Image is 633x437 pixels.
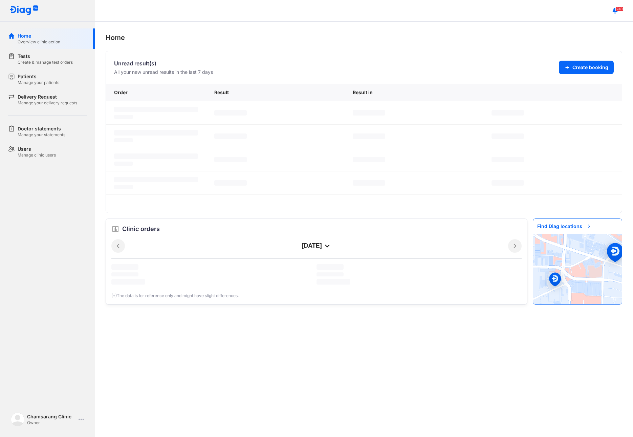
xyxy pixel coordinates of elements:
div: Home [18,33,60,39]
span: ‌ [114,130,198,136]
div: Order [106,84,206,101]
span: ‌ [114,177,198,182]
div: Doctor statements [18,125,65,132]
div: Owner [27,420,76,425]
span: ‌ [214,180,247,186]
div: Result [206,84,345,101]
span: ‌ [492,110,524,116]
span: ‌ [316,264,344,270]
span: ‌ [111,279,145,285]
span: ‌ [114,153,198,159]
span: ‌ [492,133,524,139]
span: ‌ [214,157,247,162]
div: [DATE] [125,242,508,250]
div: (*)The data is for reference only and might have slight differences. [111,293,522,299]
span: 240 [615,6,624,11]
img: order.5a6da16c.svg [111,225,119,233]
img: logo [11,413,24,426]
div: Create & manage test orders [18,60,73,65]
button: Create booking [559,61,614,74]
div: All your new unread results in the last 7 days [114,69,213,76]
span: ‌ [492,157,524,162]
div: Manage your statements [18,132,65,138]
div: Manage your delivery requests [18,100,77,106]
div: Delivery Request [18,93,77,100]
span: ‌ [353,133,385,139]
div: Overview clinic action [18,39,60,45]
span: ‌ [114,138,133,142]
div: Unread result(s) [114,59,213,67]
div: Tests [18,53,73,60]
span: ‌ [111,264,138,270]
span: ‌ [353,110,385,116]
span: ‌ [353,180,385,186]
span: ‌ [353,157,385,162]
span: ‌ [114,162,133,166]
span: ‌ [316,272,344,276]
span: Create booking [572,64,608,71]
div: Chamsarang Clinic [27,413,76,420]
div: Manage your patients [18,80,59,85]
span: ‌ [316,279,350,285]
div: Users [18,146,56,152]
span: Find Diag locations [533,219,596,234]
div: Home [106,33,622,43]
span: ‌ [114,185,133,189]
span: ‌ [114,115,133,119]
div: Result in [345,84,483,101]
span: ‌ [111,272,138,276]
div: Manage clinic users [18,152,56,158]
span: Clinic orders [122,224,160,234]
span: ‌ [114,107,198,112]
span: ‌ [214,110,247,116]
div: Patients [18,73,59,80]
img: logo [9,5,39,16]
span: ‌ [214,133,247,139]
span: ‌ [492,180,524,186]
